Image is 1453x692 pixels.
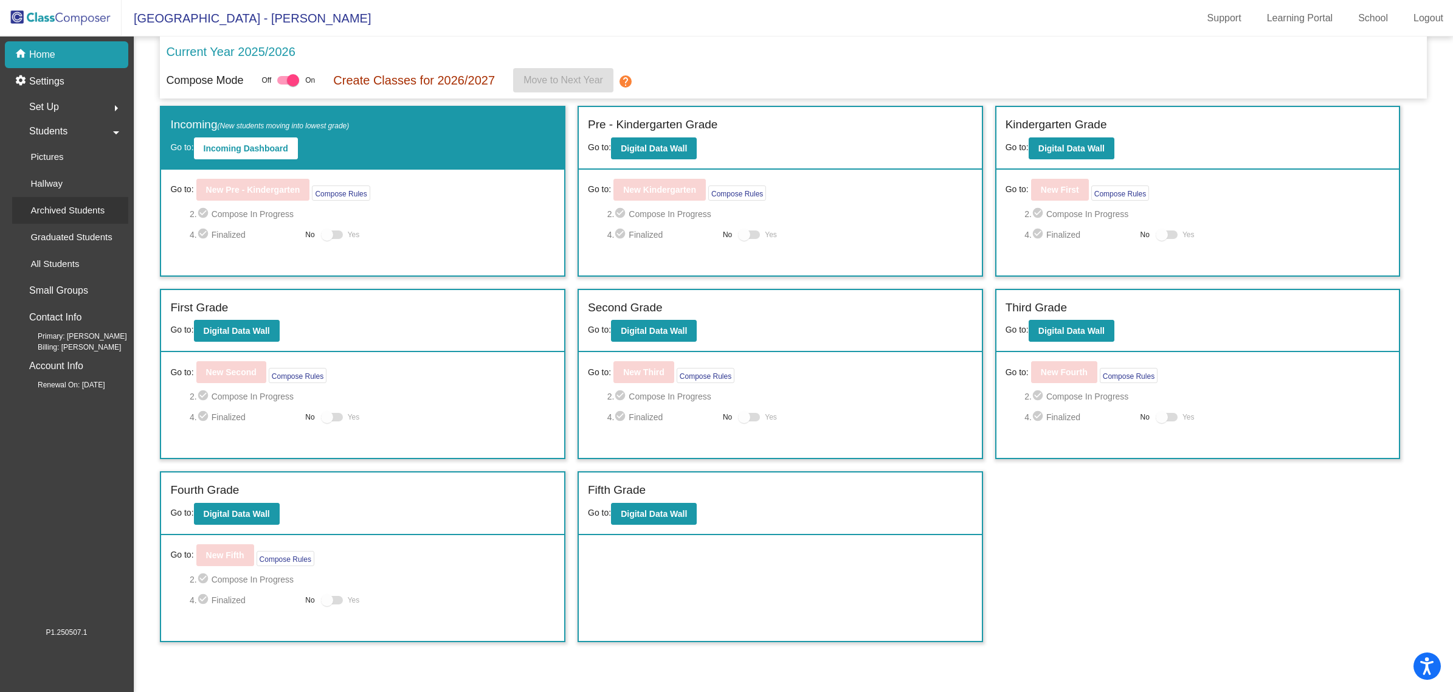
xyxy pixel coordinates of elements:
p: All Students [30,257,79,271]
button: Incoming Dashboard [194,137,298,159]
p: Pictures [30,150,63,164]
button: Digital Data Wall [611,320,697,342]
b: Digital Data Wall [621,509,687,519]
span: Yes [348,593,360,607]
span: 2. Compose In Progress [607,389,973,404]
mat-icon: check_circle [614,410,629,424]
mat-icon: check_circle [1032,389,1046,404]
button: New Fourth [1031,361,1097,383]
mat-icon: check_circle [197,410,212,424]
label: Second Grade [588,299,663,317]
mat-icon: arrow_drop_down [109,125,123,140]
span: Students [29,123,67,140]
span: (New students moving into lowest grade) [218,122,350,130]
mat-icon: check_circle [197,389,212,404]
span: No [723,412,732,423]
mat-icon: check_circle [614,227,629,242]
span: No [305,412,314,423]
span: 2. Compose In Progress [1024,207,1390,221]
p: Settings [29,74,64,89]
p: Contact Info [29,309,81,326]
button: Compose Rules [257,551,314,566]
span: 2. Compose In Progress [190,389,555,404]
a: School [1348,9,1398,28]
button: New Kindergarten [613,179,706,201]
span: Yes [1182,410,1195,424]
span: Yes [765,227,777,242]
span: No [305,229,314,240]
span: Go to: [1006,366,1029,379]
b: Digital Data Wall [621,144,687,153]
button: Compose Rules [1091,185,1149,201]
span: Go to: [170,183,193,196]
b: New Third [623,367,664,377]
span: Yes [1182,227,1195,242]
p: Current Year 2025/2026 [166,43,295,61]
button: Digital Data Wall [611,137,697,159]
b: New Fourth [1041,367,1088,377]
button: New Pre - Kindergarten [196,179,310,201]
b: Digital Data Wall [621,326,687,336]
span: 4. Finalized [190,593,299,607]
label: Fifth Grade [588,482,646,499]
mat-icon: check_circle [614,207,629,221]
label: Kindergarten Grade [1006,116,1107,134]
span: Go to: [588,366,611,379]
b: New Kindergarten [623,185,696,195]
span: Go to: [588,508,611,517]
span: Go to: [170,508,193,517]
span: Go to: [170,142,193,152]
label: Pre - Kindergarten Grade [588,116,717,134]
button: Compose Rules [708,185,766,201]
span: Go to: [170,366,193,379]
b: Incoming Dashboard [204,144,288,153]
label: Fourth Grade [170,482,239,499]
button: Digital Data Wall [611,503,697,525]
span: 4. Finalized [607,410,717,424]
mat-icon: check_circle [197,593,212,607]
button: Compose Rules [269,368,326,383]
b: Digital Data Wall [204,326,270,336]
p: Graduated Students [30,230,112,244]
span: Yes [348,410,360,424]
p: Create Classes for 2026/2027 [333,71,495,89]
button: Move to Next Year [513,68,613,92]
span: No [1141,412,1150,423]
mat-icon: check_circle [1032,227,1046,242]
label: First Grade [170,299,228,317]
span: On [305,75,315,86]
a: Logout [1404,9,1453,28]
button: New Fifth [196,544,254,566]
button: Digital Data Wall [194,320,280,342]
span: Set Up [29,99,59,116]
span: Renewal On: [DATE] [18,379,105,390]
span: 4. Finalized [607,227,717,242]
button: Digital Data Wall [1029,320,1114,342]
span: Go to: [588,183,611,196]
p: Compose Mode [166,72,243,89]
span: Go to: [588,142,611,152]
span: Off [261,75,271,86]
button: Digital Data Wall [1029,137,1114,159]
button: Compose Rules [677,368,734,383]
p: Account Info [29,358,83,375]
b: Digital Data Wall [204,509,270,519]
p: Hallway [30,176,63,191]
button: New First [1031,179,1089,201]
span: No [1141,229,1150,240]
button: Compose Rules [1100,368,1158,383]
span: 4. Finalized [190,410,299,424]
span: Move to Next Year [523,75,603,85]
span: Billing: [PERSON_NAME] [18,342,121,353]
mat-icon: home [15,47,29,62]
span: 4. Finalized [1024,410,1134,424]
span: 2. Compose In Progress [607,207,973,221]
span: Yes [765,410,777,424]
b: New Fifth [206,550,244,560]
b: Digital Data Wall [1038,144,1105,153]
mat-icon: check_circle [197,207,212,221]
label: Incoming [170,116,349,134]
b: Digital Data Wall [1038,326,1105,336]
span: Go to: [588,325,611,334]
button: New Second [196,361,266,383]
